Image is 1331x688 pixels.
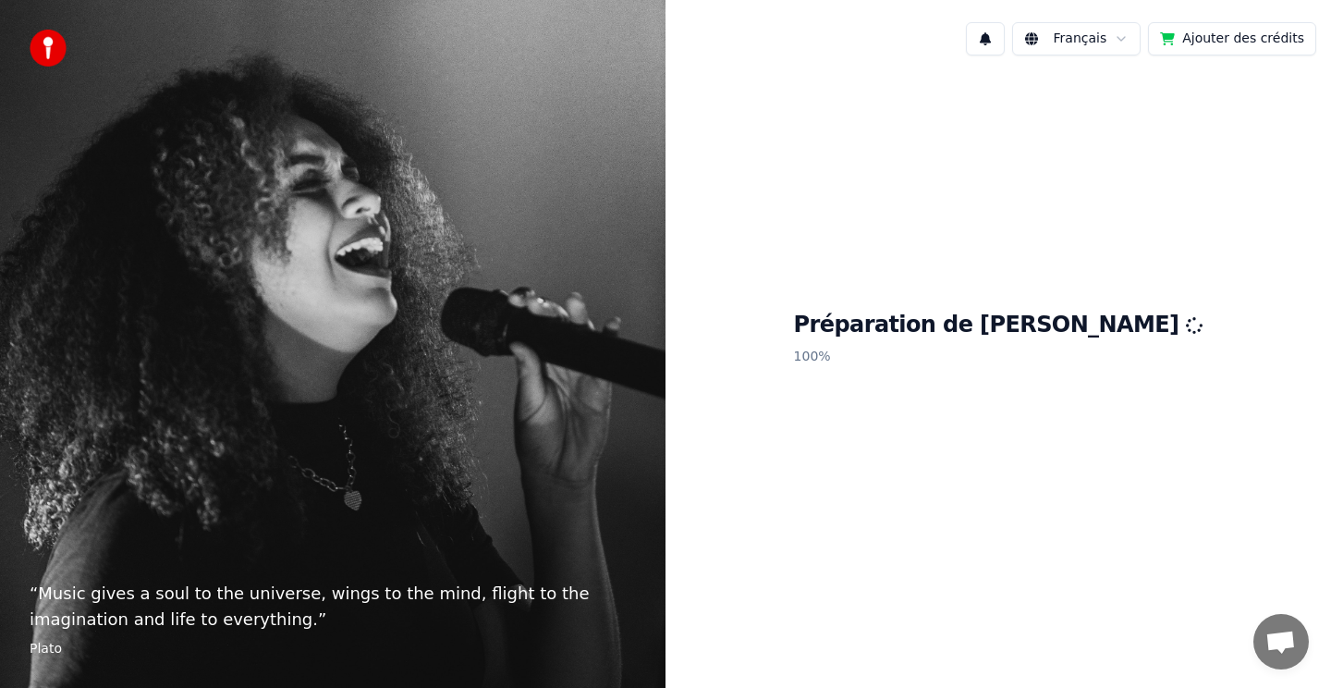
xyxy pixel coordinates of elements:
h1: Préparation de [PERSON_NAME] [794,311,1203,340]
p: 100 % [794,340,1203,374]
button: Ajouter des crédits [1148,22,1316,55]
p: “ Music gives a soul to the universe, wings to the mind, flight to the imagination and life to ev... [30,581,636,633]
footer: Plato [30,640,636,658]
a: Ouvrir le chat [1253,614,1309,670]
img: youka [30,30,67,67]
